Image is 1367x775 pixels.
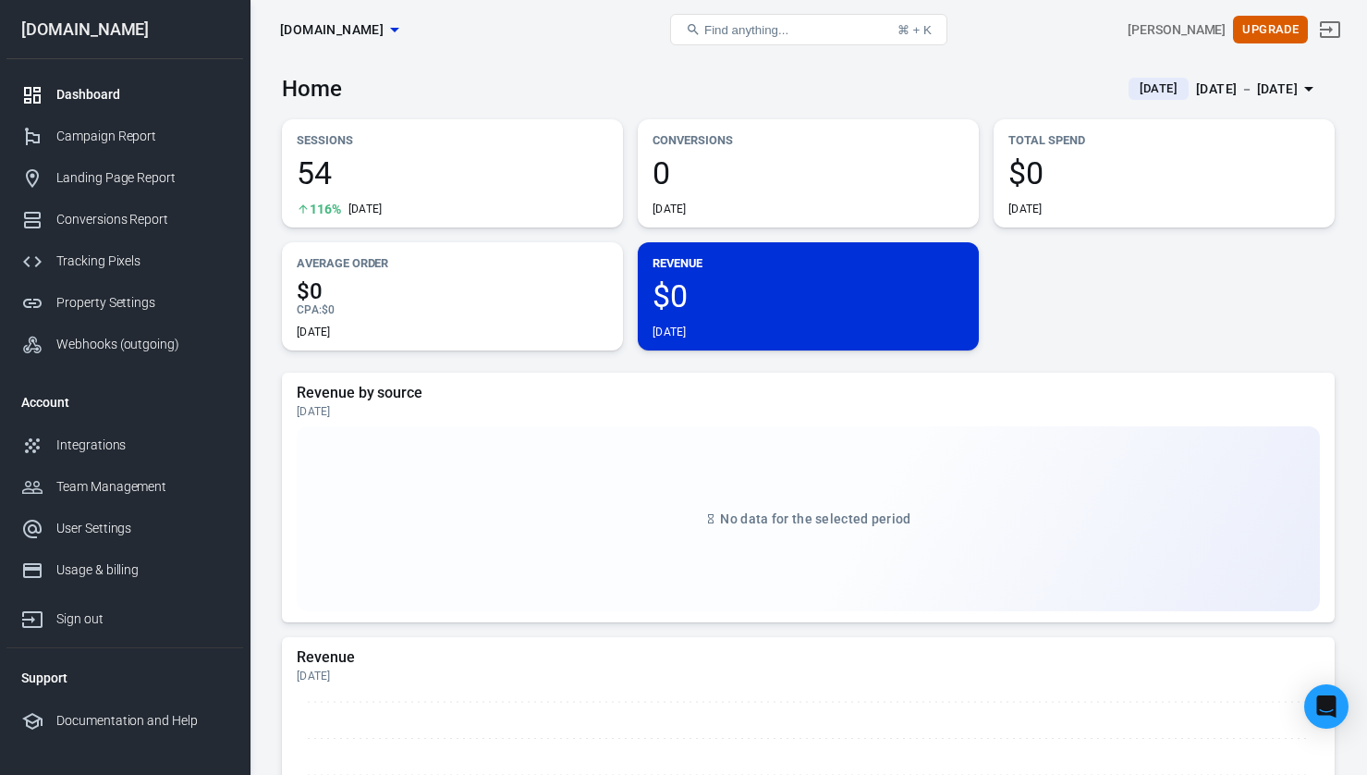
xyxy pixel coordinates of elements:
div: User Settings [56,519,228,538]
a: Usage & billing [6,549,243,591]
div: Conversions Report [56,210,228,229]
a: Sign out [1308,7,1352,52]
div: [DATE] [1008,202,1043,216]
h5: Revenue by source [297,384,1320,402]
p: Average Order [297,253,608,273]
a: Integrations [6,424,243,466]
div: [DOMAIN_NAME] [6,21,243,38]
p: Revenue [653,253,964,273]
a: User Settings [6,508,243,549]
div: Landing Page Report [56,168,228,188]
h3: Home [282,76,342,102]
div: Webhooks (outgoing) [56,335,228,354]
div: [DATE] [653,325,687,339]
span: 116% [310,203,341,215]
span: No data for the selected period [720,511,910,526]
p: Sessions [297,130,608,150]
a: Dashboard [6,74,243,116]
a: Landing Page Report [6,157,243,199]
span: $0 [297,280,608,302]
div: [DATE] [297,404,1320,419]
p: Total Spend [1008,130,1320,150]
li: Support [6,656,243,700]
div: Integrations [56,436,228,455]
button: [DATE][DATE] － [DATE] [1114,74,1335,105]
div: Property Settings [56,293,228,313]
span: Find anything... [704,23,788,37]
li: Account [6,380,243,424]
button: [DOMAIN_NAME] [273,13,406,47]
div: Tracking Pixels [56,252,228,271]
span: $0 [1008,157,1320,189]
a: Webhooks (outgoing) [6,324,243,365]
div: [DATE] [297,325,331,339]
button: Find anything...⌘ + K [670,14,947,45]
a: Conversions Report [6,199,243,240]
div: [DATE] － [DATE] [1196,78,1298,101]
p: Conversions [653,130,964,150]
h5: Revenue [297,648,1320,667]
div: ⌘ + K [897,23,932,37]
div: Open Intercom Messenger [1304,684,1349,729]
div: Campaign Report [56,127,228,146]
div: Documentation and Help [56,711,228,731]
div: Sign out [56,609,228,629]
a: Property Settings [6,282,243,324]
span: [DATE] [1132,80,1185,98]
div: [DATE] [297,669,1320,683]
a: Tracking Pixels [6,240,243,282]
span: thecraftedceo.com [280,18,384,42]
a: Sign out [6,591,243,640]
span: $0 [653,280,964,312]
a: Team Management [6,466,243,508]
div: Usage & billing [56,560,228,580]
span: 0 [653,157,964,189]
div: Dashboard [56,85,228,105]
a: Campaign Report [6,116,243,157]
div: [DATE] [653,202,687,216]
div: Team Management [56,477,228,497]
span: CPA : [297,303,322,316]
span: 54 [297,157,608,189]
button: Upgrade [1233,16,1308,44]
span: $0 [322,303,335,316]
div: Account id: 8SSHn9Ca [1128,20,1226,40]
div: [DATE] [348,202,383,216]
